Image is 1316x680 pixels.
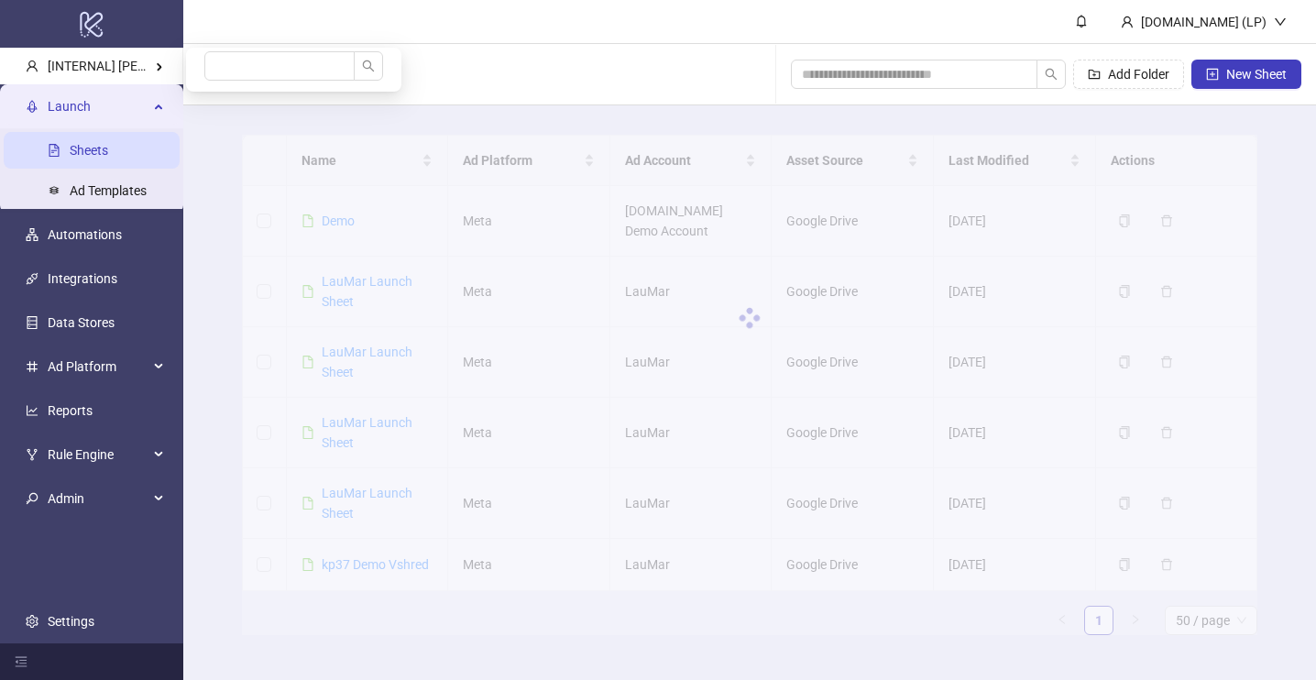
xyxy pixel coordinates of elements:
span: Launch [48,88,148,125]
span: search [362,60,375,72]
button: Add Folder [1073,60,1184,89]
span: Ad Platform [48,348,148,385]
span: bell [1075,15,1088,27]
span: Rule Engine [48,436,148,473]
div: [DOMAIN_NAME] (LP) [1134,12,1274,32]
span: Admin [48,480,148,517]
a: Data Stores [48,315,115,330]
span: down [1274,16,1287,28]
a: Automations [48,227,122,242]
span: New Sheet [1226,67,1287,82]
span: user [26,60,38,72]
span: folder-add [1088,68,1101,81]
span: key [26,492,38,505]
span: menu-fold [15,655,27,668]
span: search [1045,68,1058,81]
a: Reports [48,403,93,418]
span: rocket [26,100,38,113]
span: user [1121,16,1134,28]
span: fork [26,448,38,461]
span: plus-square [1206,68,1219,81]
span: Add Folder [1108,67,1169,82]
a: Settings [48,614,94,629]
a: Sheets [70,143,108,158]
span: [INTERNAL] [PERSON_NAME] Kitchn [48,59,256,73]
button: New Sheet [1191,60,1301,89]
a: Ad Templates [70,183,147,198]
span: number [26,360,38,373]
a: Integrations [48,271,117,286]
